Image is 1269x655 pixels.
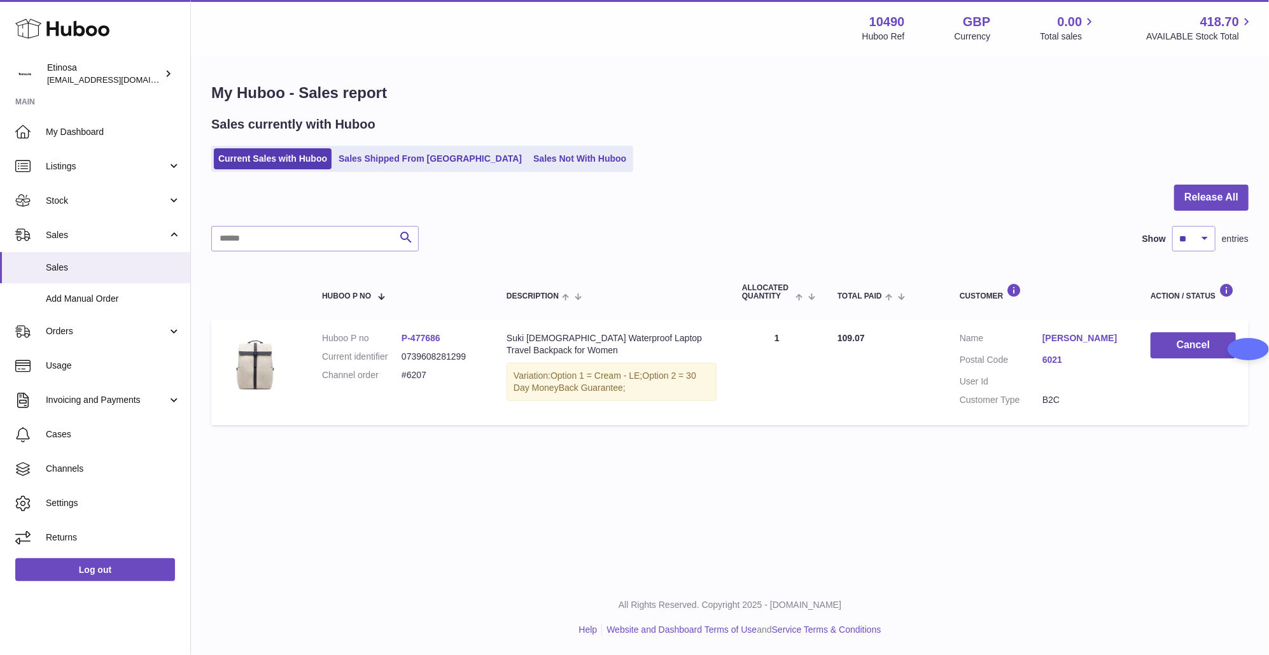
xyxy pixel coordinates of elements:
[322,332,402,344] dt: Huboo P no
[334,148,526,169] a: Sales Shipped From [GEOGRAPHIC_DATA]
[46,160,167,173] span: Listings
[46,428,181,440] span: Cases
[1146,13,1254,43] a: 418.70 AVAILABLE Stock Total
[1058,13,1083,31] span: 0.00
[1174,185,1249,211] button: Release All
[46,229,167,241] span: Sales
[742,284,792,300] span: ALLOCATED Quantity
[402,351,481,363] dd: 0739608281299
[322,292,371,300] span: Huboo P no
[514,370,696,393] span: Option 2 = 30 Day MoneyBack Guarantee;
[1151,283,1236,300] div: Action / Status
[46,532,181,544] span: Returns
[507,363,717,401] div: Variation:
[46,195,167,207] span: Stock
[772,624,881,635] a: Service Terms & Conditions
[529,148,631,169] a: Sales Not With Huboo
[963,13,990,31] strong: GBP
[46,126,181,138] span: My Dashboard
[729,320,825,425] td: 1
[960,283,1125,300] div: Customer
[1042,332,1125,344] a: [PERSON_NAME]
[869,13,905,31] strong: 10490
[322,351,402,363] dt: Current identifier
[46,463,181,475] span: Channels
[606,624,757,635] a: Website and Dashboard Terms of Use
[1040,13,1097,43] a: 0.00 Total sales
[211,83,1249,103] h1: My Huboo - Sales report
[955,31,991,43] div: Currency
[1042,354,1125,366] a: 6021
[46,325,167,337] span: Orders
[838,292,882,300] span: Total paid
[1040,31,1097,43] span: Total sales
[960,376,1042,388] dt: User Id
[960,354,1042,369] dt: Postal Code
[46,262,181,274] span: Sales
[1222,233,1249,245] span: entries
[47,74,187,85] span: [EMAIL_ADDRESS][DOMAIN_NAME]
[214,148,332,169] a: Current Sales with Huboo
[960,394,1042,406] dt: Customer Type
[224,332,288,396] img: 104901744251375.jpeg
[1142,233,1166,245] label: Show
[1042,394,1125,406] dd: B2C
[838,333,865,343] span: 109.07
[402,333,440,343] a: P-477686
[402,369,481,381] dd: #6207
[15,558,175,581] a: Log out
[211,116,375,133] h2: Sales currently with Huboo
[15,64,34,83] img: Wolphuk@gmail.com
[1146,31,1254,43] span: AVAILABLE Stock Total
[47,62,162,86] div: Etinosa
[46,360,181,372] span: Usage
[550,370,642,381] span: Option 1 = Cream - LE;
[862,31,905,43] div: Huboo Ref
[507,332,717,356] div: Suki [DEMOGRAPHIC_DATA] Waterproof Laptop Travel Backpack for Women
[602,624,881,636] li: and
[579,624,598,635] a: Help
[46,394,167,406] span: Invoicing and Payments
[46,293,181,305] span: Add Manual Order
[1151,332,1236,358] button: Cancel
[960,332,1042,348] dt: Name
[1200,13,1239,31] span: 418.70
[507,292,559,300] span: Description
[201,599,1259,611] p: All Rights Reserved. Copyright 2025 - [DOMAIN_NAME]
[46,497,181,509] span: Settings
[322,369,402,381] dt: Channel order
